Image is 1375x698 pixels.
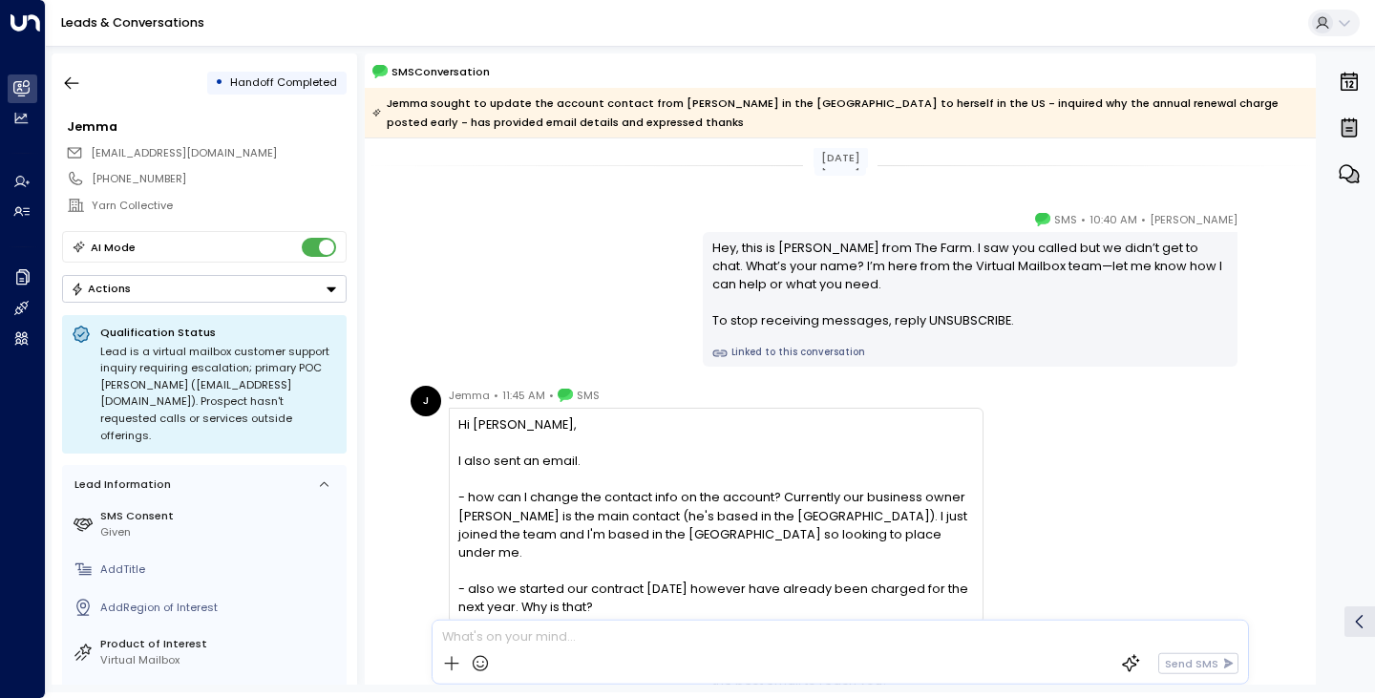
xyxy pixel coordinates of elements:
span: • [494,386,498,405]
div: [PHONE_NUMBER] [92,171,346,187]
span: • [1081,210,1086,229]
div: • [215,69,223,96]
span: • [1141,210,1146,229]
span: [PERSON_NAME] [1150,210,1237,229]
div: AddTitle [100,561,340,578]
span: SMS [577,386,600,405]
span: • [549,386,554,405]
p: Qualification Status [100,325,337,340]
div: AI Mode [91,238,136,257]
div: Virtual Mailbox [100,652,340,668]
img: 5_headshot.jpg [1245,624,1276,655]
div: [DATE] [814,148,868,168]
div: Jemma sought to update the account contact from [PERSON_NAME] in the [GEOGRAPHIC_DATA] to herself... [372,94,1306,132]
a: Leads & Conversations [61,14,204,31]
div: Hi [PERSON_NAME], I also sent an email. - how can I change the contact info on the account? Curre... [458,415,973,617]
span: Jemma [449,386,490,405]
span: SMS [1054,210,1077,229]
div: J [411,386,441,416]
div: Hey, this is [PERSON_NAME] from The Farm. I saw you called but we didn’t get to chat. What’s your... [712,239,1229,330]
div: Lead Information [69,476,171,493]
span: SMS Conversation [391,63,490,80]
div: Given [100,524,340,540]
label: SMS Consent [100,508,340,524]
div: Button group with a nested menu [62,275,347,303]
span: 10:40 AM [1089,210,1137,229]
button: Actions [62,275,347,303]
div: Lead is a virtual mailbox customer support inquiry requiring escalation; primary POC [PERSON_NAME... [100,344,337,445]
div: Actions [71,282,131,295]
label: Product of Interest [100,636,340,652]
span: [EMAIL_ADDRESS][DOMAIN_NAME] [91,145,277,160]
div: Yarn Collective [92,198,346,214]
span: 11:45 AM [502,386,545,405]
div: Jemma [67,117,346,136]
img: 5_headshot.jpg [1245,210,1276,241]
span: Handoff Completed [230,74,337,90]
span: Jemma@yarncollective.co.uk [91,145,277,161]
a: Linked to this conversation [712,346,1229,361]
div: AddRegion of Interest [100,600,340,616]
